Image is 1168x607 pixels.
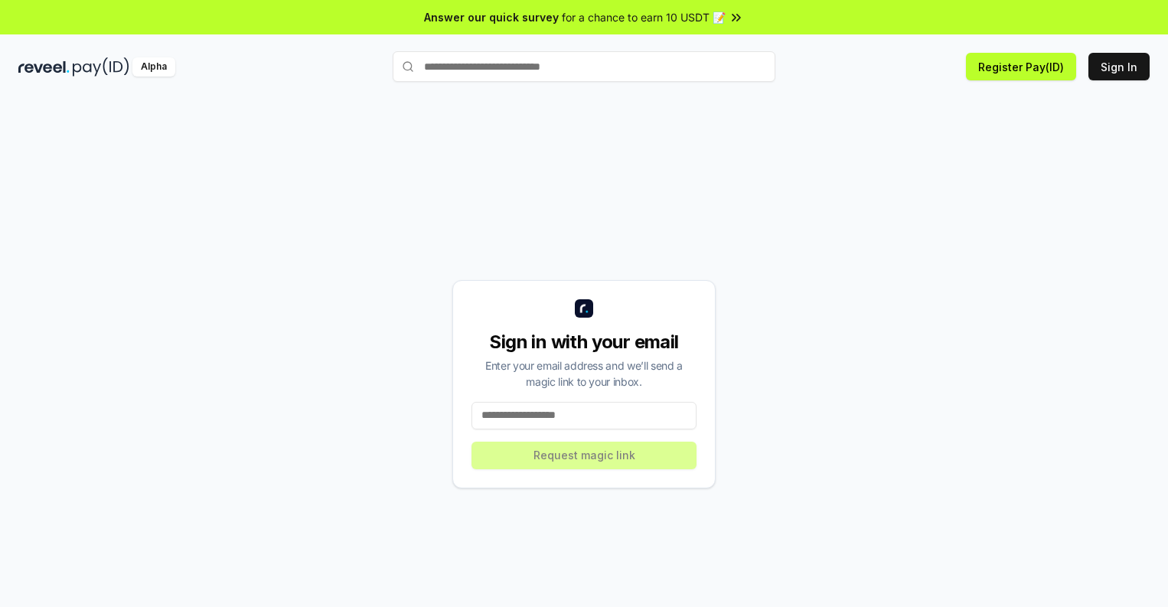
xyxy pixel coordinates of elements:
div: Alpha [132,57,175,77]
img: reveel_dark [18,57,70,77]
img: pay_id [73,57,129,77]
span: Answer our quick survey [424,9,559,25]
span: for a chance to earn 10 USDT 📝 [562,9,726,25]
div: Sign in with your email [471,330,697,354]
div: Enter your email address and we’ll send a magic link to your inbox. [471,357,697,390]
img: logo_small [575,299,593,318]
button: Register Pay(ID) [966,53,1076,80]
button: Sign In [1088,53,1150,80]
